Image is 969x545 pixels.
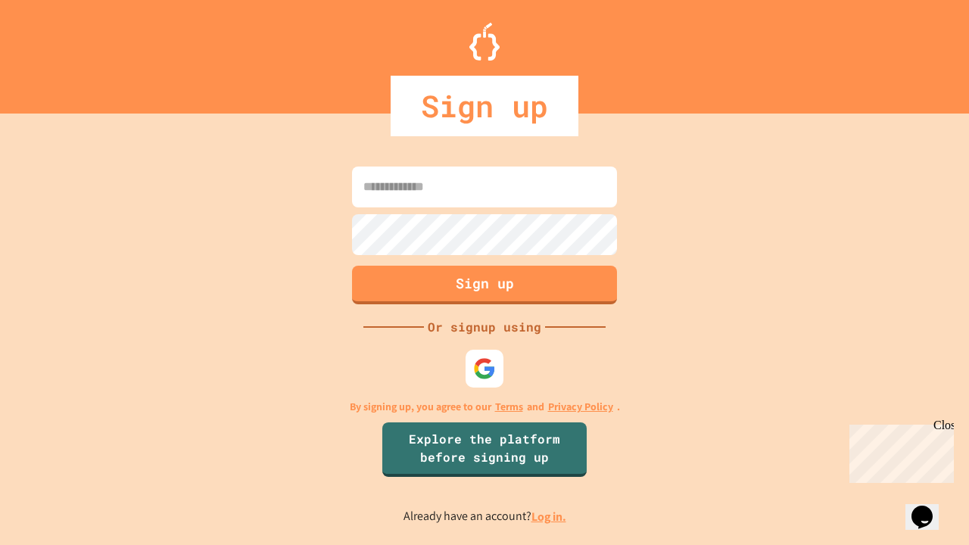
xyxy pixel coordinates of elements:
[403,507,566,526] p: Already have an account?
[843,419,954,483] iframe: chat widget
[352,266,617,304] button: Sign up
[548,399,613,415] a: Privacy Policy
[391,76,578,136] div: Sign up
[382,422,587,477] a: Explore the platform before signing up
[495,399,523,415] a: Terms
[473,357,496,380] img: google-icon.svg
[350,399,620,415] p: By signing up, you agree to our and .
[424,318,545,336] div: Or signup using
[531,509,566,525] a: Log in.
[469,23,500,61] img: Logo.svg
[6,6,104,96] div: Chat with us now!Close
[905,484,954,530] iframe: chat widget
